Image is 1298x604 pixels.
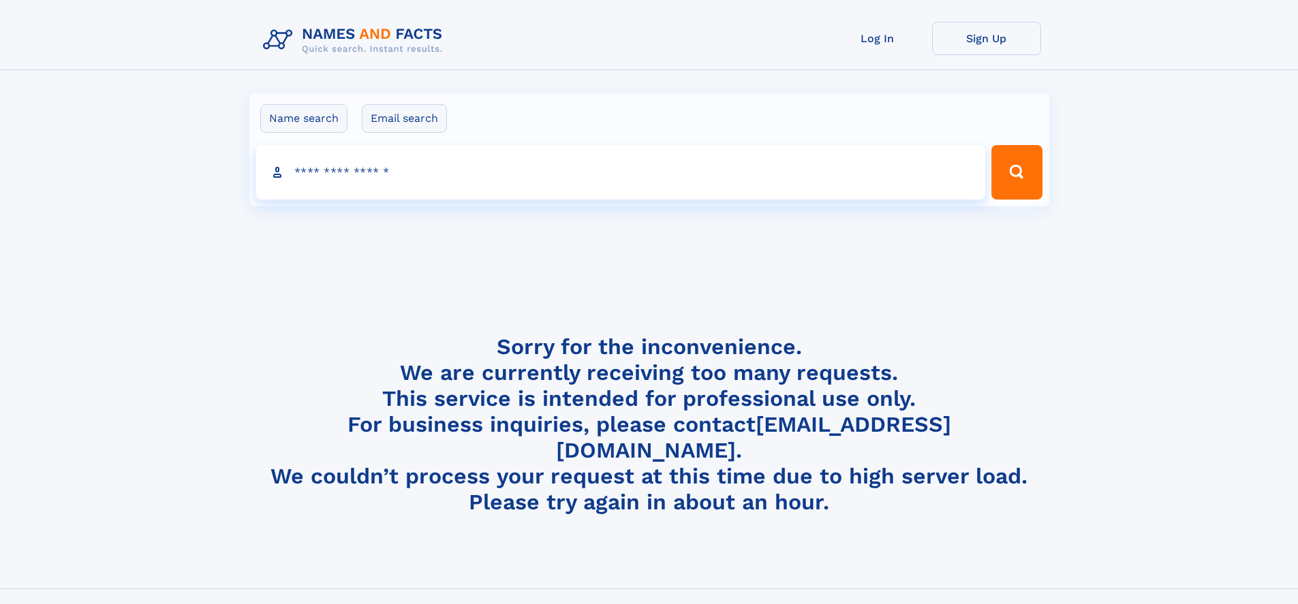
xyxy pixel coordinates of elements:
[256,145,986,200] input: search input
[258,334,1041,515] h4: Sorry for the inconvenience. We are currently receiving too many requests. This service is intend...
[260,104,347,133] label: Name search
[258,22,454,59] img: Logo Names and Facts
[556,411,951,463] a: [EMAIL_ADDRESS][DOMAIN_NAME]
[362,104,447,133] label: Email search
[932,22,1041,55] a: Sign Up
[823,22,932,55] a: Log In
[991,145,1042,200] button: Search Button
